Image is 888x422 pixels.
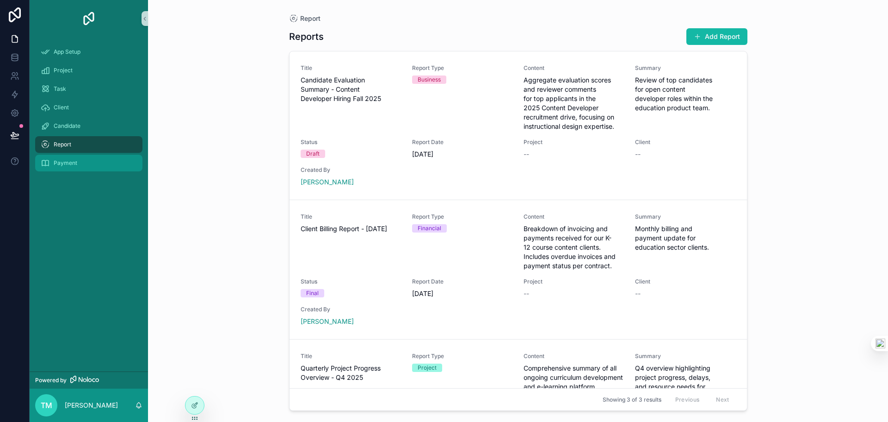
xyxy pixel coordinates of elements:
[289,30,324,43] h1: Reports
[301,177,354,187] a: [PERSON_NAME]
[524,364,624,419] span: Comprehensive summary of all ongoing curriculum development and e-learning platform customization...
[635,353,735,360] span: Summary
[306,150,320,158] div: Draft
[418,224,441,233] div: Financial
[301,306,401,313] span: Created By
[418,364,437,372] div: Project
[412,139,512,146] span: Report Date
[686,28,747,45] button: Add Report
[54,122,80,130] span: Candidate
[412,278,512,285] span: Report Date
[301,224,401,233] span: Client Billing Report - [DATE]
[35,136,142,153] a: Report
[290,51,747,200] a: TitleCandidate Evaluation Summary - Content Developer Hiring Fall 2025Report TypeBusinessContentA...
[301,364,401,382] span: Quarterly Project Progress Overview - Q4 2025
[30,372,148,389] a: Powered by
[635,224,735,252] span: Monthly billing and payment update for education sector clients.
[524,289,529,298] span: --
[290,200,747,339] a: TitleClient Billing Report - [DATE]Report TypeFinancialContentBreakdown of invoicing and payments...
[35,118,142,134] a: Candidate
[412,289,512,298] span: [DATE]
[524,64,624,72] span: Content
[81,11,96,26] img: App logo
[635,278,735,285] span: Client
[301,353,401,360] span: Title
[412,213,512,220] span: Report Type
[35,62,142,79] a: Project
[524,213,624,220] span: Content
[35,377,67,384] span: Powered by
[418,76,441,84] div: Business
[35,81,142,97] a: Task
[301,213,401,220] span: Title
[635,150,641,159] span: --
[301,139,401,146] span: Status
[635,213,735,220] span: Summary
[54,159,77,167] span: Payment
[876,339,885,348] img: one_i.png
[35,99,142,116] a: Client
[54,104,69,111] span: Client
[54,48,80,56] span: App Setup
[301,64,401,72] span: Title
[41,400,52,411] span: TM
[65,401,118,410] p: [PERSON_NAME]
[306,289,319,297] div: Final
[635,64,735,72] span: Summary
[412,150,512,159] span: [DATE]
[412,64,512,72] span: Report Type
[30,37,148,183] div: scrollable content
[289,14,321,23] a: Report
[524,150,529,159] span: --
[635,139,735,146] span: Client
[603,396,661,403] span: Showing 3 of 3 results
[301,166,401,174] span: Created By
[635,76,735,113] span: Review of top candidates for open content developer roles within the education product team.
[300,14,321,23] span: Report
[635,289,641,298] span: --
[524,353,624,360] span: Content
[524,278,624,285] span: Project
[54,67,73,74] span: Project
[412,353,512,360] span: Report Type
[301,278,401,285] span: Status
[35,155,142,171] a: Payment
[301,76,401,103] span: Candidate Evaluation Summary - Content Developer Hiring Fall 2025
[301,317,354,326] a: [PERSON_NAME]
[524,139,624,146] span: Project
[35,44,142,60] a: App Setup
[54,85,66,93] span: Task
[524,224,624,271] span: Breakdown of invoicing and payments received for our K-12 course content clients. Includes overdu...
[524,76,624,131] span: Aggregate evaluation scores and reviewer comments for top applicants in the 2025 Content Develope...
[635,364,735,401] span: Q4 overview highlighting project progress, delays, and resource needs for educational product ini...
[54,141,71,148] span: Report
